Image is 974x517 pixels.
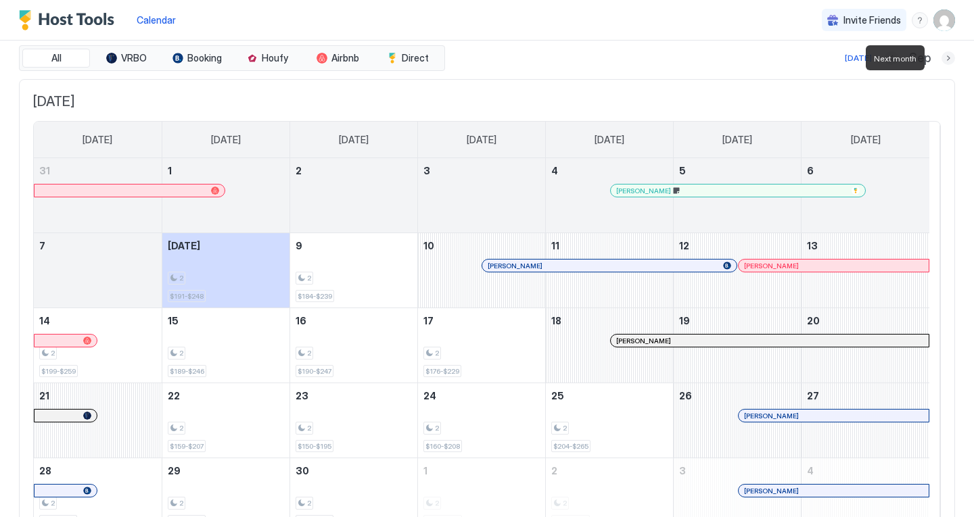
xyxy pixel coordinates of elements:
td: September 8, 2025 [162,233,289,308]
a: September 29, 2025 [162,458,289,483]
div: [PERSON_NAME] [616,337,923,345]
a: September 30, 2025 [290,458,417,483]
span: [DATE] [211,134,241,146]
span: 18 [551,315,561,326]
span: [PERSON_NAME] [488,262,542,270]
td: September 3, 2025 [417,158,545,233]
a: September 20, 2025 [802,308,929,333]
span: 31 [39,165,50,176]
span: 20 [807,315,820,326]
td: September 11, 2025 [546,233,674,308]
span: 3 [423,165,430,176]
td: September 26, 2025 [674,383,802,458]
span: 9 [296,240,302,251]
a: September 2, 2025 [290,158,417,183]
span: 17 [423,315,434,326]
span: 30 [296,465,309,476]
div: menu [912,12,928,28]
td: September 15, 2025 [162,308,289,383]
span: Direct [402,52,429,64]
span: 1 [423,465,427,476]
a: September 11, 2025 [546,233,673,258]
span: 2 [435,349,439,358]
a: October 2, 2025 [546,458,673,483]
span: [DATE] [722,134,752,146]
a: September 12, 2025 [674,233,801,258]
span: [PERSON_NAME] [744,487,799,495]
span: [DATE] [467,134,496,146]
span: 4 [807,465,814,476]
button: Booking [163,49,231,68]
span: 26 [679,390,692,401]
a: September 24, 2025 [418,383,545,408]
button: All [22,49,90,68]
span: 22 [168,390,180,401]
span: 14 [39,315,50,326]
span: 2 [551,465,557,476]
button: VRBO [93,49,160,68]
a: September 7, 2025 [34,233,162,258]
td: August 31, 2025 [34,158,162,233]
a: Host Tools Logo [19,10,120,30]
a: September 23, 2025 [290,383,417,408]
td: September 2, 2025 [289,158,417,233]
a: September 21, 2025 [34,383,162,408]
span: [DATE] [595,134,624,146]
span: $159-$207 [170,442,204,451]
a: September 16, 2025 [290,308,417,333]
a: September 28, 2025 [34,458,162,483]
span: 29 [168,465,181,476]
span: [DATE] [168,240,200,251]
a: September 19, 2025 [674,308,801,333]
span: All [51,52,62,64]
span: [PERSON_NAME] [744,262,799,270]
span: 2 [307,274,311,282]
a: September 8, 2025 [162,233,289,258]
div: [PERSON_NAME] [488,262,731,270]
td: September 4, 2025 [546,158,674,233]
a: September 4, 2025 [546,158,673,183]
span: 2 [51,499,55,508]
a: September 10, 2025 [418,233,545,258]
span: 12 [679,240,689,251]
span: $199-$259 [41,367,76,376]
span: 27 [807,390,819,401]
span: 7 [39,240,45,251]
td: September 21, 2025 [34,383,162,458]
div: [PERSON_NAME] [744,262,923,270]
a: September 15, 2025 [162,308,289,333]
td: September 25, 2025 [546,383,674,458]
a: September 3, 2025 [418,158,545,183]
span: Next month [874,53,917,64]
span: 2 [179,499,183,508]
span: Booking [187,52,222,64]
a: September 27, 2025 [802,383,929,408]
td: September 23, 2025 [289,383,417,458]
span: $150-$195 [298,442,331,451]
span: 2 [51,349,55,358]
span: 21 [39,390,49,401]
a: September 6, 2025 [802,158,929,183]
a: September 1, 2025 [162,158,289,183]
span: [PERSON_NAME] [744,412,799,420]
button: Next month [942,51,955,65]
a: October 3, 2025 [674,458,801,483]
td: September 13, 2025 [802,233,929,308]
span: 1 [168,165,172,176]
a: Calendar [137,13,176,27]
span: Invite Friends [843,14,901,26]
a: September 25, 2025 [546,383,673,408]
td: September 9, 2025 [289,233,417,308]
button: Airbnb [304,49,371,68]
button: Houfy [233,49,301,68]
span: 6 [807,165,814,176]
a: Friday [709,122,766,158]
span: 28 [39,465,51,476]
span: $184-$239 [298,292,332,301]
span: $190-$247 [298,367,331,376]
span: 3 [679,465,686,476]
span: $176-$229 [425,367,459,376]
span: 4 [551,165,558,176]
td: September 10, 2025 [417,233,545,308]
a: Tuesday [325,122,382,158]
